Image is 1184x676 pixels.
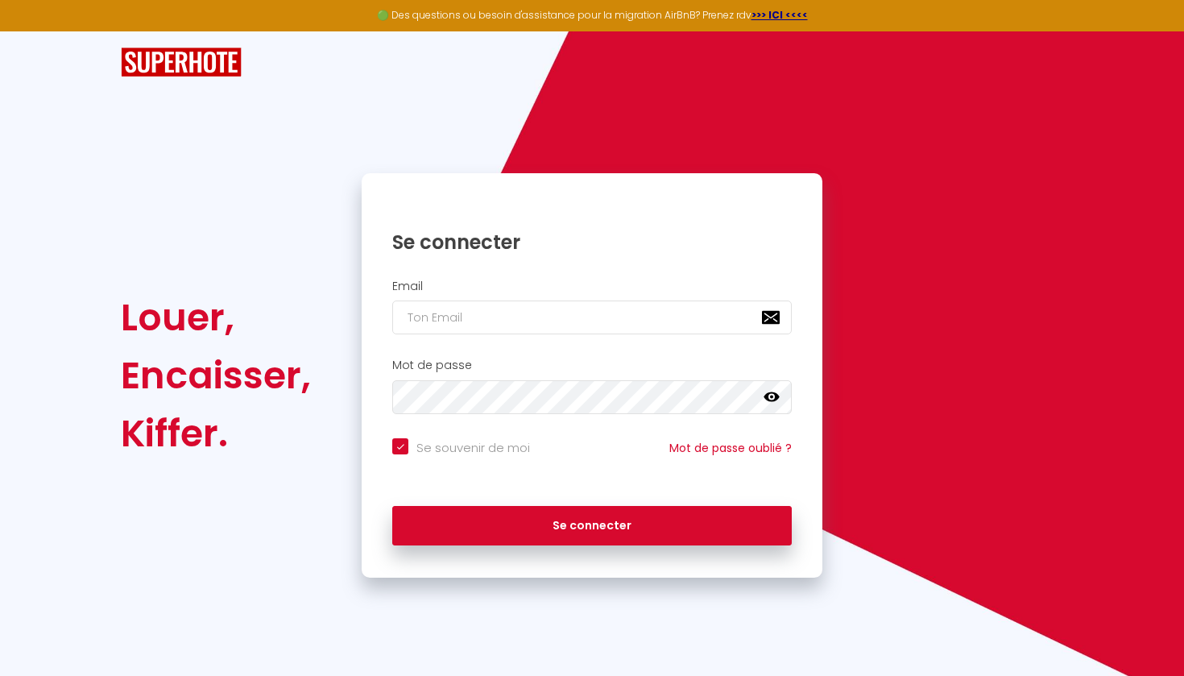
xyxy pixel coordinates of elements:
[121,404,311,462] div: Kiffer.
[392,301,792,334] input: Ton Email
[121,48,242,77] img: SuperHote logo
[392,280,792,293] h2: Email
[392,230,792,255] h1: Se connecter
[392,506,792,546] button: Se connecter
[669,440,792,456] a: Mot de passe oublié ?
[121,288,311,346] div: Louer,
[121,346,311,404] div: Encaisser,
[392,359,792,372] h2: Mot de passe
[751,8,808,22] a: >>> ICI <<<<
